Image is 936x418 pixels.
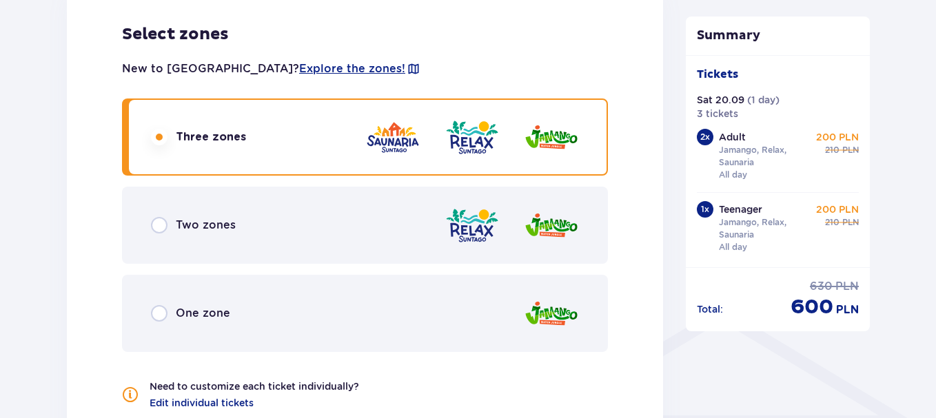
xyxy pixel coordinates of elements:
[150,379,359,393] p: Need to customize each ticket individually?
[697,302,723,316] p: Total :
[697,67,738,82] p: Tickets
[176,129,246,145] p: Three zones
[524,118,579,157] img: zone logo
[686,28,871,44] p: Summary
[842,216,859,229] p: PLN
[719,169,747,181] p: All day
[719,130,746,144] p: Adult
[524,206,579,245] img: zone logo
[719,241,747,253] p: All day
[176,218,236,233] p: Two zones
[697,93,744,107] p: Sat 20.09
[365,118,420,157] img: zone logo
[836,302,859,317] p: PLN
[122,61,420,76] p: New to [GEOGRAPHIC_DATA]?
[719,216,814,241] p: Jamango, Relax, Saunaria
[842,144,859,156] p: PLN
[697,201,713,218] div: 1 x
[524,294,579,333] img: zone logo
[816,130,859,144] p: 200 PLN
[835,279,859,294] p: PLN
[810,279,833,294] p: 630
[445,118,500,157] img: zone logo
[176,306,230,321] p: One zone
[825,216,840,229] p: 210
[697,129,713,145] div: 2 x
[122,24,608,45] p: Select zones
[816,202,859,216] p: 200 PLN
[791,294,833,320] p: 600
[697,107,738,121] p: 3 tickets
[719,144,814,169] p: Jamango, Relax, Saunaria
[719,202,762,216] p: Teenager
[445,206,500,245] img: zone logo
[825,144,840,156] p: 210
[299,61,405,76] a: Explore the zones!
[747,93,780,107] p: ( 1 day )
[150,396,254,410] a: Edit individual tickets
